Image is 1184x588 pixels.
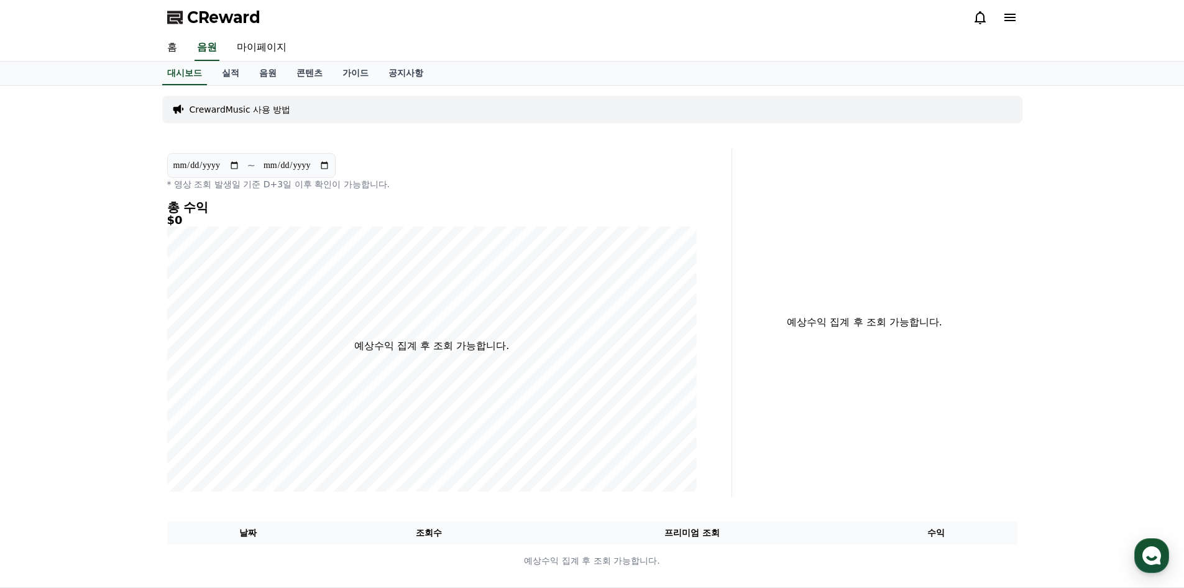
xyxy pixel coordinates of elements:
[167,200,697,214] h4: 총 수익
[4,394,82,426] a: 홈
[168,554,1017,567] p: 예상수익 집계 후 조회 가능합니다.
[529,521,855,544] th: 프리미엄 조회
[157,35,187,61] a: 홈
[333,62,379,85] a: 가이드
[167,178,697,190] p: * 영상 조회 발생일 기준 D+3일 이후 확인이 가능합니다.
[190,103,291,116] a: CrewardMusic 사용 방법
[192,413,207,423] span: 설정
[167,214,697,226] h5: $0
[855,521,1017,544] th: 수익
[39,413,47,423] span: 홈
[114,414,129,424] span: 대화
[212,62,249,85] a: 실적
[187,7,260,27] span: CReward
[379,62,433,85] a: 공지사항
[287,62,333,85] a: 콘텐츠
[195,35,219,61] a: 음원
[329,521,528,544] th: 조회수
[167,521,329,544] th: 날짜
[167,7,260,27] a: CReward
[162,62,207,85] a: 대시보드
[247,158,255,173] p: ~
[249,62,287,85] a: 음원
[160,394,239,426] a: 설정
[82,394,160,426] a: 대화
[354,338,509,353] p: 예상수익 집계 후 조회 가능합니다.
[742,315,988,330] p: 예상수익 집계 후 조회 가능합니다.
[227,35,296,61] a: 마이페이지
